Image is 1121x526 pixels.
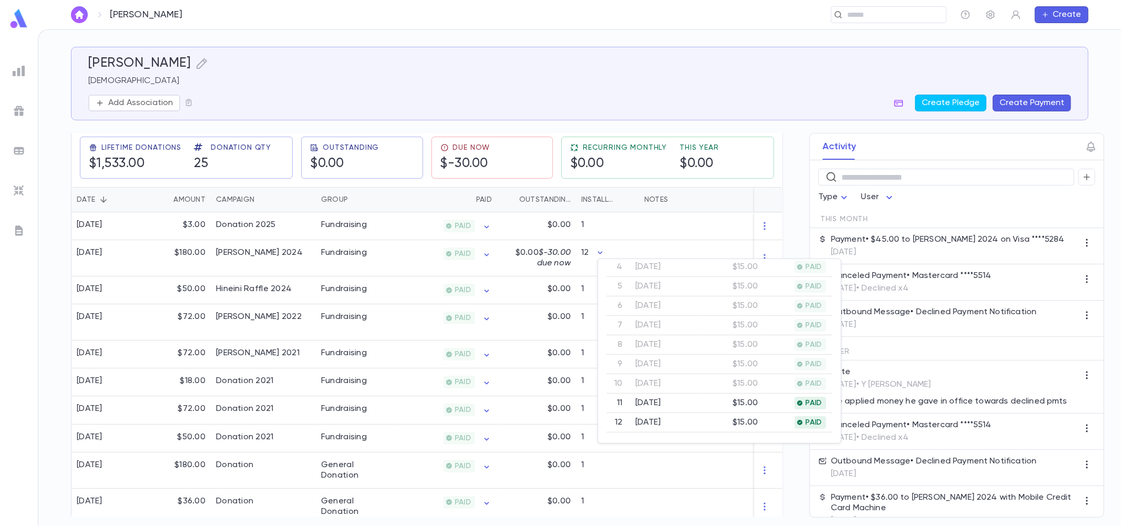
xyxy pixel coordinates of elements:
[801,341,826,349] span: PAID
[697,257,765,277] td: $15.00
[697,394,765,413] td: $15.00
[801,302,826,310] span: PAID
[606,296,629,316] th: 6
[801,379,826,388] span: PAID
[606,316,629,335] th: 7
[697,335,765,355] td: $15.00
[629,335,697,355] td: [DATE]
[801,418,826,427] span: PAID
[629,277,697,296] td: [DATE]
[801,321,826,329] span: PAID
[801,282,826,291] span: PAID
[606,355,629,374] th: 9
[697,316,765,335] td: $15.00
[606,394,629,413] th: 11
[697,374,765,394] td: $15.00
[606,413,629,432] th: 12
[629,413,697,432] td: [DATE]
[606,374,629,394] th: 10
[697,355,765,374] td: $15.00
[697,296,765,316] td: $15.00
[606,277,629,296] th: 5
[629,316,697,335] td: [DATE]
[629,374,697,394] td: [DATE]
[629,394,697,413] td: [DATE]
[629,296,697,316] td: [DATE]
[629,355,697,374] td: [DATE]
[801,263,826,271] span: PAID
[801,399,826,407] span: PAID
[697,277,765,296] td: $15.00
[606,335,629,355] th: 8
[801,360,826,368] span: PAID
[629,257,697,277] td: [DATE]
[697,413,765,432] td: $15.00
[606,257,629,277] th: 4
